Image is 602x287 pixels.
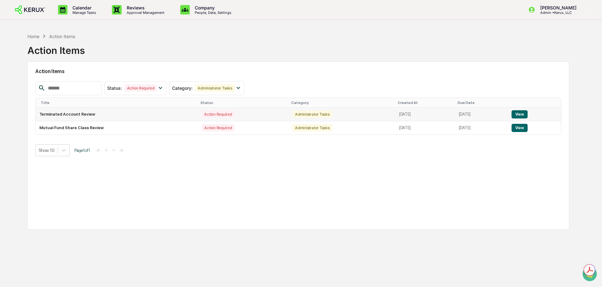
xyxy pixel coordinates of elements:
[21,55,80,60] div: We're available if you need us!
[107,50,115,58] button: Start new chat
[122,10,168,15] p: Approval Management
[49,34,75,39] div: Action Items
[103,147,110,153] button: <
[13,79,41,86] span: Preclearance
[512,124,528,132] button: View
[200,100,286,105] div: Status
[44,106,76,112] a: Powered byPylon
[67,10,99,15] p: Manage Tasks
[512,110,528,118] button: View
[15,6,45,14] img: logo
[4,89,42,100] a: 🔎Data Lookup
[6,48,18,60] img: 1746055101610-c473b297-6a78-478c-a979-82029cc54cd1
[27,40,85,56] div: Action Items
[6,80,11,85] div: 🖐️
[36,108,198,121] td: Terminated Account Review
[74,148,90,153] span: Page 1 of 1
[118,147,125,153] button: >|
[535,5,580,10] p: [PERSON_NAME]
[107,85,122,91] span: Status :
[172,85,193,91] span: Category :
[13,91,40,98] span: Data Lookup
[35,68,561,74] h2: Action Items
[21,48,103,55] div: Start new chat
[395,121,455,135] td: [DATE]
[395,108,455,121] td: [DATE]
[190,10,234,15] p: People, Data, Settings
[512,112,528,117] a: View
[292,124,332,131] div: Administrator Tasks
[535,10,580,15] p: Admin • Kerux, LLC
[63,107,76,112] span: Pylon
[46,80,51,85] div: 🗄️
[6,92,11,97] div: 🔎
[455,108,508,121] td: [DATE]
[67,5,99,10] p: Calendar
[202,124,234,131] div: Action Required
[122,5,168,10] p: Reviews
[455,121,508,135] td: [DATE]
[458,100,505,105] div: Due Date
[582,266,599,283] iframe: Open customer support
[41,100,195,105] div: Title
[27,34,39,39] div: Home
[398,100,453,105] div: Created At
[6,13,115,23] p: How can we help?
[52,79,78,86] span: Attestations
[43,77,81,88] a: 🗄️Attestations
[202,111,234,118] div: Action Required
[36,121,198,135] td: Mutual Fund Share Class Review
[195,84,234,92] div: Administrator Tasks
[4,77,43,88] a: 🖐️Preclearance
[190,5,234,10] p: Company
[512,125,528,130] a: View
[110,147,117,153] button: >
[292,111,332,118] div: Administrator Tasks
[291,100,393,105] div: Category
[95,147,102,153] button: |<
[124,84,157,92] div: Action Required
